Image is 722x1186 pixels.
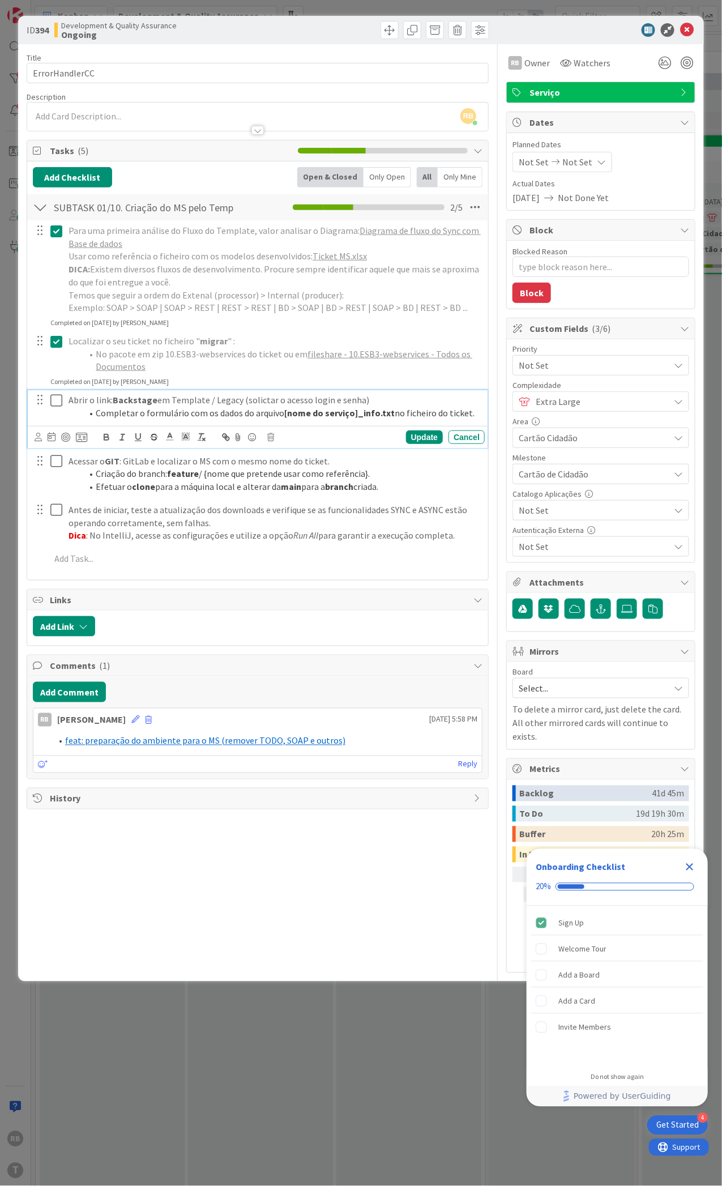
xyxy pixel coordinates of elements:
[512,345,689,353] div: Priority
[636,806,684,822] div: 19d 19h 30m
[512,526,689,534] div: Autenticação Externa
[574,56,610,70] span: Watchers
[527,906,708,1065] div: Checklist items
[69,250,480,263] p: Usar como referência o ficheiro com os modelos desenvolvidos:
[651,826,684,842] div: 20h 25m
[82,407,480,420] li: Completar o formulário com os dados do arquivo no ficheiro do ticket.
[78,145,88,156] span: ( 5 )
[527,1086,708,1107] div: Footer
[512,191,540,204] span: [DATE]
[529,116,674,129] span: Dates
[524,56,550,70] span: Owner
[50,144,292,157] span: Tasks
[519,466,664,482] span: Cartão de Cidadão
[38,713,52,727] div: RB
[536,394,664,409] span: Extra Large
[558,942,606,956] div: Welcome Tour
[82,348,480,373] li: No pacote em zip 10.ESB3-webservices do ticket ou em
[656,1120,699,1131] div: Get Started
[558,995,595,1008] div: Add a Card
[69,530,86,541] strong: Dica
[536,860,625,874] div: Onboarding Checklist
[519,826,651,842] div: Buffer
[57,713,126,727] div: [PERSON_NAME]
[574,1090,671,1103] span: Powered by UserGuiding
[531,911,703,936] div: Sign Up is complete.
[512,454,689,462] div: Milestone
[519,680,664,696] span: Select...
[529,645,674,658] span: Mirrors
[27,63,489,83] input: type card name here...
[50,197,237,217] input: Add Checklist...
[99,660,110,671] span: ( 1 )
[512,490,689,498] div: Catalogo Aplicações
[50,318,169,328] div: Completed on [DATE] by [PERSON_NAME]
[681,858,699,876] div: Close Checklist
[69,504,480,529] p: Antes de iniciar, teste a atualização dos downloads e verifique se as funcionalidades SYNC e ASYN...
[512,703,689,744] p: To delete a mirror card, just delete the card. All other mirrored cards will continue to exists.
[33,167,112,187] button: Add Checklist
[512,668,533,676] span: Board
[33,616,95,637] button: Add Link
[531,963,703,988] div: Add a Board is incomplete.
[558,1021,611,1034] div: Invite Members
[512,246,567,257] label: Blocked Reason
[519,786,652,801] div: Backlog
[531,1015,703,1040] div: Invite Members is incomplete.
[50,792,468,805] span: History
[69,263,480,288] p: Existem diversos fluxos de desenvolvimento. Procure sempre identificar aquele que mais se aproxim...
[82,467,480,480] li: Criação do branch: / {nome que pretende usar como referência}.
[50,659,468,672] span: Comments
[558,191,609,204] span: Not Done Yet
[61,21,177,30] span: Development & Quality Assurance
[512,381,689,389] div: Complexidade
[69,529,480,542] p: : No IntelliJ, acesse as configurações e utilize a opção para garantir a execução completa.
[281,481,301,492] strong: main
[562,155,592,169] span: Not Set
[297,167,364,187] div: Open & Closed
[167,468,199,479] strong: feature
[652,786,684,801] div: 41d 45m
[519,806,636,822] div: To Do
[532,1086,702,1107] a: Powered by UserGuiding
[448,430,485,444] div: Cancel
[325,481,353,492] strong: branch
[509,56,522,70] div: RB
[364,167,411,187] div: Only Open
[200,335,228,347] strong: migrar
[69,224,480,250] p: Para uma primeira análise do Fluxo do Template, valor analisar o Diagrama:
[531,937,703,962] div: Welcome Tour is incomplete.
[460,108,476,124] span: RB
[558,916,584,930] div: Sign Up
[592,323,610,334] span: ( 3/6 )
[458,757,477,771] a: Reply
[50,593,468,607] span: Links
[647,1116,708,1135] div: Open Get Started checklist, remaining modules: 4
[69,301,480,314] p: Exemplo: SOAP > SOAP | SOAP > REST | REST > REST | BD > SOAP | BD > REST | SOAP > BD | REST > BD ...
[527,849,708,1107] div: Checklist Container
[406,430,443,444] div: Update
[519,847,656,863] div: In Progress
[529,575,674,589] span: Attachments
[519,155,549,169] span: Not Set
[656,847,684,863] div: 10h 4m
[429,714,477,726] span: [DATE] 5:58 PM
[531,989,703,1014] div: Add a Card is incomplete.
[313,250,367,262] a: Ticket MS.xlsx
[96,348,472,373] a: fileshare - 10.ESB3-webservices - Todos os Documentos
[69,263,90,275] strong: DICA:
[27,92,66,102] span: Description
[519,357,664,373] span: Not Set
[519,430,664,446] span: Cartão Cidadão
[512,139,689,151] span: Planned Dates
[105,455,119,467] strong: GIT
[536,882,699,892] div: Checklist progress: 20%
[27,53,41,63] label: Title
[33,682,106,702] button: Add Comment
[24,2,52,15] span: Support
[512,283,551,303] button: Block
[450,200,463,214] span: 2 / 5
[512,417,689,425] div: Area
[591,1073,644,1082] div: Do not show again
[558,969,600,982] div: Add a Board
